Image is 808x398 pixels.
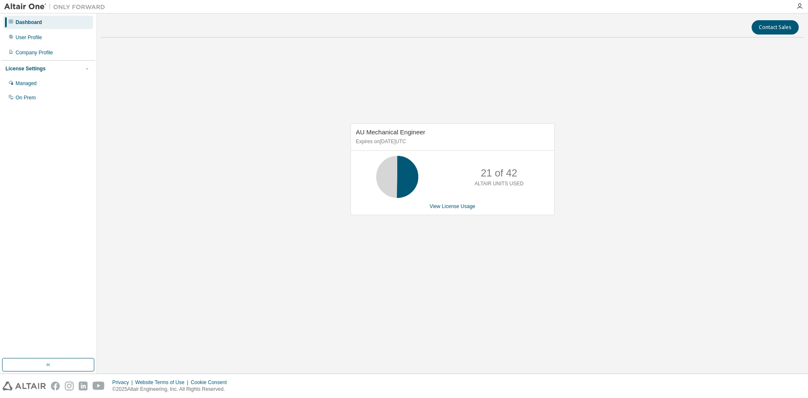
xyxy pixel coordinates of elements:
div: Privacy [112,379,135,386]
div: Dashboard [16,19,42,26]
div: License Settings [5,65,45,72]
p: Expires on [DATE] UTC [356,138,547,145]
img: Altair One [4,3,109,11]
p: ALTAIR UNITS USED [475,180,524,187]
span: AU Mechanical Engineer [356,128,425,136]
button: Contact Sales [752,20,799,35]
img: altair_logo.svg [3,382,46,390]
div: Company Profile [16,49,53,56]
img: linkedin.svg [79,382,88,390]
img: facebook.svg [51,382,60,390]
p: © 2025 Altair Engineering, Inc. All Rights Reserved. [112,386,232,393]
p: 21 of 42 [481,166,517,180]
img: instagram.svg [65,382,74,390]
img: youtube.svg [93,382,105,390]
div: On Prem [16,94,36,101]
div: User Profile [16,34,42,41]
div: Cookie Consent [191,379,231,386]
div: Managed [16,80,37,87]
div: Website Terms of Use [135,379,191,386]
a: View License Usage [430,203,476,209]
